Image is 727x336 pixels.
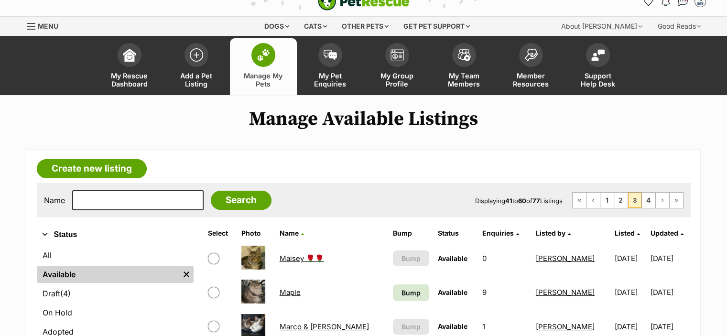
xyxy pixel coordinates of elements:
span: translation missing: en.admin.listings.index.attributes.enquiries [482,229,514,237]
a: Bump [393,284,429,301]
span: My Team Members [443,72,486,88]
span: Page 3 [628,193,641,208]
a: All [37,247,194,264]
a: Add a Pet Listing [163,38,230,95]
span: Support Help Desk [576,72,619,88]
a: Available [37,266,179,283]
span: Listed by [536,229,565,237]
a: Member Resources [498,38,564,95]
div: Other pets [335,17,395,36]
td: 9 [478,276,531,309]
a: Page 1 [600,193,614,208]
button: Bump [393,250,429,266]
a: Remove filter [179,266,194,283]
a: [PERSON_NAME] [536,288,595,297]
a: Next page [656,193,669,208]
a: My Pet Enquiries [297,38,364,95]
span: Available [438,288,467,296]
a: My Group Profile [364,38,431,95]
img: group-profile-icon-3fa3cf56718a62981997c0bc7e787c4b2cf8bcc04b72c1350f741eb67cf2f40e.svg [391,49,404,61]
img: help-desk-icon-fdf02630f3aa405de69fd3d07c3f3aa587a6932b1a1747fa1d2bba05be0121f9.svg [591,49,605,61]
a: My Rescue Dashboard [96,38,163,95]
span: Available [438,254,467,262]
div: Get pet support [397,17,477,36]
span: Member Resources [510,72,553,88]
a: [PERSON_NAME] [536,322,595,331]
th: Photo [238,226,275,241]
span: Available [438,322,467,330]
th: Bump [389,226,433,241]
a: Page 2 [614,193,628,208]
a: Last page [670,193,683,208]
a: Support Help Desk [564,38,631,95]
a: Manage My Pets [230,38,297,95]
a: Menu [27,17,65,34]
span: (4) [60,288,71,299]
td: [DATE] [611,242,650,275]
img: add-pet-listing-icon-0afa8454b4691262ce3f59096e99ab1cd57d4a30225e0717b998d2c9b9846f56.svg [190,48,203,62]
a: Create new listing [37,159,147,178]
img: pet-enquiries-icon-7e3ad2cf08bfb03b45e93fb7055b45f3efa6380592205ae92323e6603595dc1f.svg [324,50,337,60]
td: 0 [478,242,531,275]
a: Draft [37,285,194,302]
span: Bump [401,253,421,263]
div: Cats [297,17,334,36]
span: My Group Profile [376,72,419,88]
a: My Team Members [431,38,498,95]
a: Listed [615,229,640,237]
span: Add a Pet Listing [175,72,218,88]
nav: Pagination [572,192,684,208]
img: dashboard-icon-eb2f2d2d3e046f16d808141f083e7271f6b2e854fb5c12c21221c1fb7104beca.svg [123,48,136,62]
a: Updated [651,229,684,237]
span: My Pet Enquiries [309,72,352,88]
span: Listed [615,229,635,237]
div: About [PERSON_NAME] [554,17,649,36]
a: First page [573,193,586,208]
span: Displaying to of Listings [475,197,563,205]
img: team-members-icon-5396bd8760b3fe7c0b43da4ab00e1e3bb1a5d9ba89233759b79545d2d3fc5d0d.svg [457,49,471,61]
img: manage-my-pets-icon-02211641906a0b7f246fdf0571729dbe1e7629f14944591b6c1af311fb30b64b.svg [257,49,270,61]
a: Marco & [PERSON_NAME] [280,322,369,331]
button: Status [37,228,194,241]
a: Name [280,229,304,237]
a: Maisey 🌹🌹 [280,254,324,263]
span: Menu [38,22,58,30]
span: Name [280,229,299,237]
span: My Rescue Dashboard [108,72,151,88]
a: Previous page [586,193,600,208]
img: member-resources-icon-8e73f808a243e03378d46382f2149f9095a855e16c252ad45f914b54edf8863c.svg [524,48,538,61]
th: Select [204,226,237,241]
strong: 41 [505,197,512,205]
div: Dogs [258,17,296,36]
strong: 77 [532,197,540,205]
span: Manage My Pets [242,72,285,88]
label: Name [44,196,65,205]
a: [PERSON_NAME] [536,254,595,263]
a: On Hold [37,304,194,321]
input: Search [211,191,271,210]
span: Updated [651,229,678,237]
span: Bump [401,322,421,332]
button: Bump [393,319,429,335]
td: [DATE] [611,276,650,309]
a: Enquiries [482,229,519,237]
th: Status [434,226,478,241]
td: [DATE] [651,242,689,275]
span: Bump [401,288,421,298]
a: Listed by [536,229,571,237]
strong: 60 [518,197,526,205]
td: [DATE] [651,276,689,309]
a: Page 4 [642,193,655,208]
a: Maple [280,288,301,297]
div: Good Reads [651,17,708,36]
